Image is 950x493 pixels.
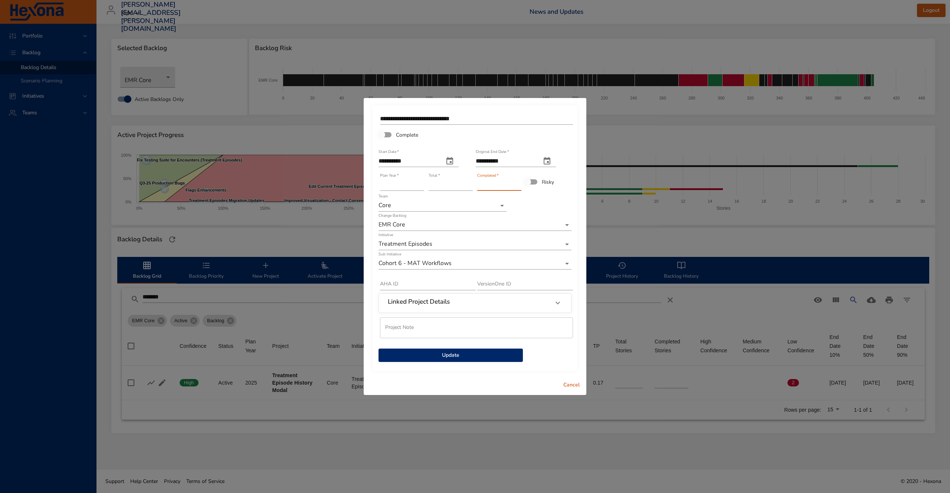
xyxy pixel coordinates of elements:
[396,131,418,139] span: Complete
[379,349,523,362] button: Update
[379,238,571,250] div: Treatment Episodes
[441,152,459,170] button: start date
[542,178,554,186] span: Risky
[477,174,499,178] label: Completed
[379,150,399,154] label: Start Date
[563,381,580,390] span: Cancel
[429,174,440,178] label: Total
[379,195,388,199] label: Team
[379,214,406,218] label: Change Backlog
[379,252,401,257] label: Sub Initiative
[379,258,571,270] div: Cohort 6 - MAT Workflows
[560,378,583,392] button: Cancel
[384,351,517,360] span: Update
[388,298,450,306] h6: Linked Project Details
[379,219,571,231] div: EMR Core
[538,152,556,170] button: original end date
[476,150,509,154] label: Original End Date
[379,200,507,212] div: Core
[379,294,571,312] div: Linked Project Details
[379,233,393,237] label: Initiative
[380,174,399,178] label: Plan Year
